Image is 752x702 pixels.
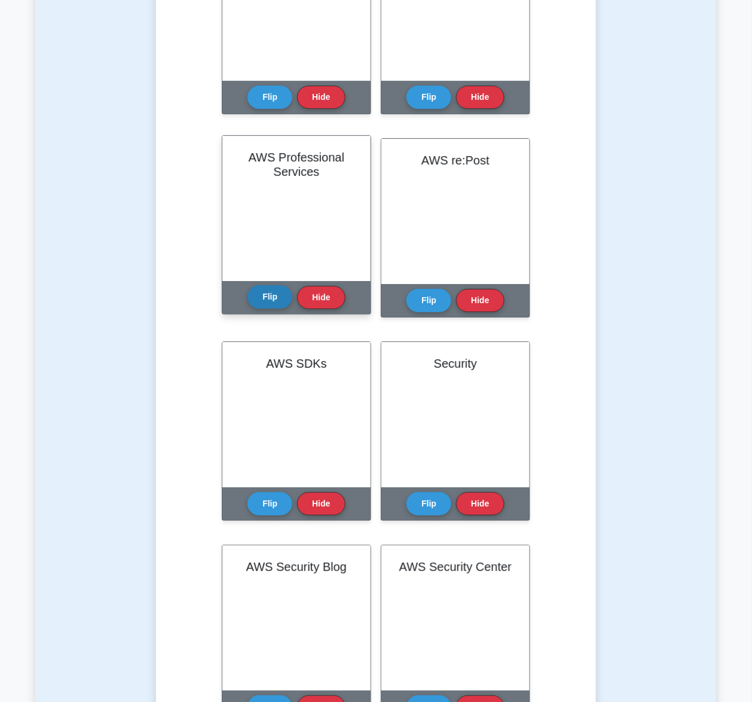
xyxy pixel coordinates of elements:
button: Flip [247,285,292,309]
h2: AWS Security Center [396,560,515,574]
button: Hide [297,492,345,515]
button: Flip [406,289,451,312]
button: Hide [456,86,504,109]
button: Flip [247,492,292,515]
button: Hide [297,86,345,109]
h2: Security [396,356,515,371]
h2: AWS Professional Services [237,150,356,179]
button: Flip [406,86,451,109]
h2: AWS re:Post [396,153,515,167]
h2: AWS SDKs [237,356,356,371]
button: Hide [297,286,345,309]
button: Flip [247,86,292,109]
button: Hide [456,289,504,312]
button: Hide [456,492,504,515]
button: Flip [406,492,451,515]
h2: AWS Security Blog [237,560,356,574]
